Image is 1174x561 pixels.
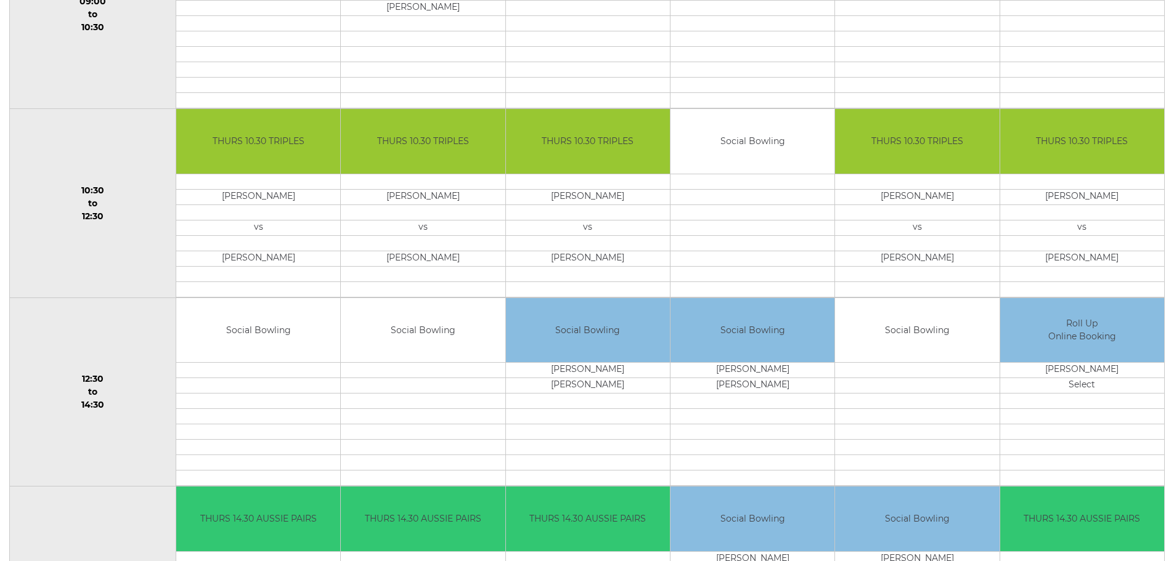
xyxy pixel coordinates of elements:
td: THURS 14.30 AUSSIE PAIRS [341,486,505,551]
td: [PERSON_NAME] [506,363,670,378]
td: [PERSON_NAME] [176,189,340,204]
td: [PERSON_NAME] [835,251,999,266]
td: THURS 14.30 AUSSIE PAIRS [1000,486,1164,551]
td: Select [1000,378,1164,394]
td: THURS 14.30 AUSSIE PAIRS [176,486,340,551]
td: [PERSON_NAME] [341,1,505,16]
td: vs [176,220,340,235]
td: [PERSON_NAME] [671,363,834,378]
td: Social Bowling [506,298,670,363]
td: [PERSON_NAME] [506,251,670,266]
td: Social Bowling [671,298,834,363]
td: Social Bowling [176,298,340,363]
td: [PERSON_NAME] [1000,189,1164,204]
td: THURS 10.30 TRIPLES [1000,109,1164,174]
td: [PERSON_NAME] [1000,363,1164,378]
td: THURS 10.30 TRIPLES [835,109,999,174]
td: Roll Up Online Booking [1000,298,1164,363]
td: Social Bowling [671,486,834,551]
td: [PERSON_NAME] [1000,251,1164,266]
td: THURS 10.30 TRIPLES [176,109,340,174]
td: [PERSON_NAME] [341,251,505,266]
td: [PERSON_NAME] [341,189,505,204]
td: [PERSON_NAME] [835,189,999,204]
td: THURS 14.30 AUSSIE PAIRS [506,486,670,551]
td: vs [506,220,670,235]
td: [PERSON_NAME] [506,189,670,204]
td: 12:30 to 14:30 [10,297,176,486]
td: Social Bowling [341,298,505,363]
td: Social Bowling [671,109,834,174]
td: [PERSON_NAME] [176,251,340,266]
td: 10:30 to 12:30 [10,109,176,298]
td: vs [341,220,505,235]
td: THURS 10.30 TRIPLES [341,109,505,174]
td: vs [1000,220,1164,235]
td: [PERSON_NAME] [671,378,834,394]
td: vs [835,220,999,235]
td: THURS 10.30 TRIPLES [506,109,670,174]
td: Social Bowling [835,298,999,363]
td: [PERSON_NAME] [506,378,670,394]
td: Social Bowling [835,486,999,551]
